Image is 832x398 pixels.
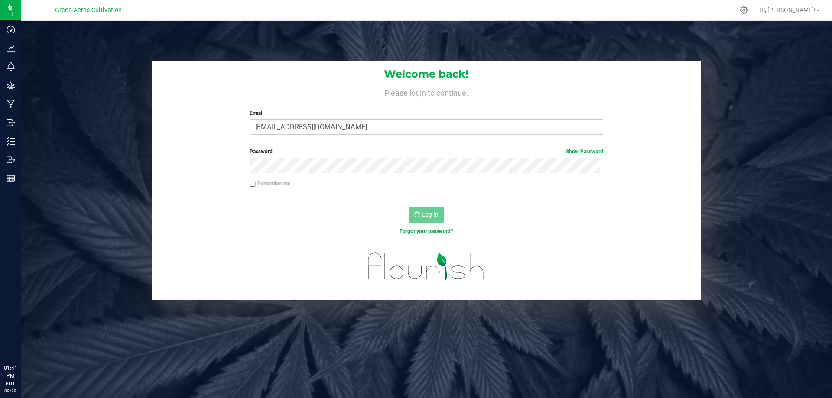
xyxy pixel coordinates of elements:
[6,81,15,90] inline-svg: Grow
[400,228,453,234] a: Forgot your password?
[250,149,273,155] span: Password
[6,25,15,34] inline-svg: Dashboard
[4,388,17,394] p: 09/29
[738,6,749,14] div: Manage settings
[55,6,122,14] span: Green Acres Cultivation
[6,174,15,183] inline-svg: Reports
[409,207,444,223] button: Log In
[6,44,15,52] inline-svg: Analytics
[152,68,701,80] h1: Welcome back!
[6,137,15,146] inline-svg: Inventory
[250,181,256,187] input: Remember me
[250,180,290,188] label: Remember me
[357,244,495,288] img: flourish_logo.svg
[6,155,15,164] inline-svg: Outbound
[4,364,17,388] p: 01:41 PM EDT
[566,149,603,155] a: Show Password
[6,100,15,108] inline-svg: Manufacturing
[422,211,439,218] span: Log In
[250,109,603,117] label: Email
[759,6,816,13] span: Hi, [PERSON_NAME]!
[152,87,701,97] h4: Please login to continue.
[6,118,15,127] inline-svg: Inbound
[6,62,15,71] inline-svg: Monitoring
